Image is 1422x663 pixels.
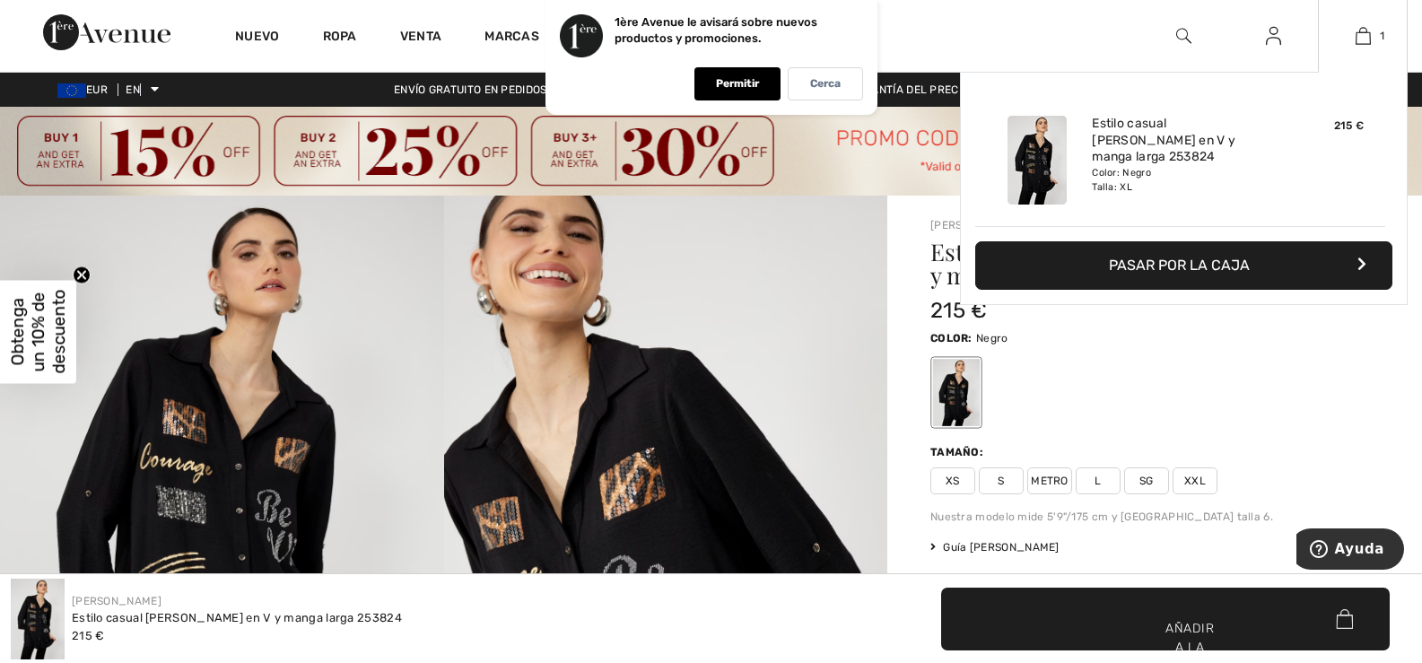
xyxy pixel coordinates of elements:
font: 215 € [1334,119,1365,132]
img: Estilo casual de cuello en V y manga larga 253824 [1008,116,1067,205]
font: EN [126,83,140,96]
font: 215 € [930,298,988,323]
a: Estilo casual [PERSON_NAME] en V y manga larga 253824 [1092,116,1269,166]
font: L [1095,475,1101,487]
a: Envío gratuito en pedidos superiores a 130€ [379,83,671,96]
button: Primer avance [73,266,91,284]
font: Tamaño: [930,446,983,458]
font: METRO [1031,475,1069,487]
font: Estilo casual [PERSON_NAME] en V y manga larga 253824 [72,611,402,624]
iframe: Abre un widget desde donde se puede obtener más información. [1296,528,1404,573]
font: Nuestra modelo mide 5'9"/175 cm y [GEOGRAPHIC_DATA] talla 6. [930,510,1273,523]
font: Garantía del precio más bajo [850,83,1028,96]
font: Permitir [716,77,759,90]
a: 1 [1319,25,1407,47]
a: Nuevo [235,29,280,48]
img: Estilo casual de cuello en V y manga larga 253824 [11,579,65,659]
a: Iniciar sesión [1252,25,1296,48]
img: Bag.svg [1336,609,1353,629]
font: SG [1139,475,1154,487]
font: XS [946,475,960,487]
img: Avenida 1ère [43,14,170,50]
font: 1 [1380,30,1384,42]
font: Estilo casual [PERSON_NAME] en V y manga larga 253824 [1092,116,1235,164]
img: Mi información [1266,25,1281,47]
font: Ropa [323,29,357,44]
font: Nuevo [235,29,280,44]
a: [PERSON_NAME] [930,219,1020,231]
font: S [998,475,1004,487]
font: XXL [1184,475,1206,487]
a: Ropa [323,29,357,48]
a: Marcas [484,29,539,48]
font: Guía [PERSON_NAME] [943,541,1059,554]
img: Euro [57,83,86,98]
font: Obtenga un 10% de descuento [7,290,69,374]
img: buscar en el sitio web [1176,25,1191,47]
font: EUR [86,83,108,96]
div: Negro [933,359,980,426]
font: 215 € [72,629,105,642]
a: Garantía del precio más bajo [835,83,1043,96]
font: 1ère Avenue le avisará sobre nuevos productos y promociones. [615,15,817,45]
font: Estilo casual [PERSON_NAME] en V y manga larga 253824 [930,236,1291,291]
font: Color: Negro [1092,167,1151,179]
font: Marcas [484,29,539,44]
img: Mi bolso [1356,25,1371,47]
font: Envío gratuito en pedidos superiores a 130€ [394,83,657,96]
a: Venta [400,29,442,48]
a: [PERSON_NAME] [72,595,161,607]
button: Pasar por la caja [975,241,1392,290]
font: Pasar por la caja [1109,257,1250,274]
font: Cerca [810,77,841,90]
font: Talla: XL [1092,181,1132,193]
font: Venta [400,29,442,44]
font: Color: [930,332,973,345]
